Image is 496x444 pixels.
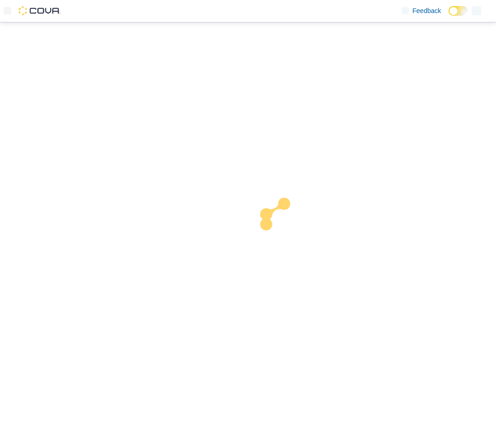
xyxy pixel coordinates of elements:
img: Cova [19,6,61,15]
a: Feedback [398,1,445,20]
input: Dark Mode [448,6,468,16]
img: cova-loader [248,191,318,261]
span: Feedback [413,6,441,15]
